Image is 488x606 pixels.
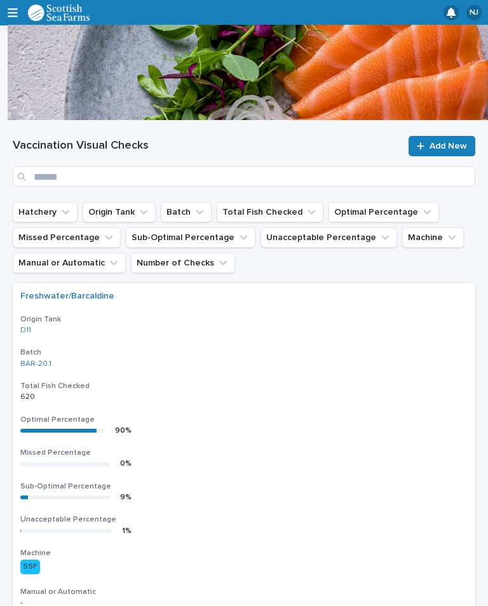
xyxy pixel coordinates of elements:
[409,136,475,156] a: Add New
[20,560,40,574] div: SSF
[126,227,255,248] button: Sub-Optimal Percentage
[28,4,90,21] img: uOABhIYSsOPhGJQdTwEw
[20,548,468,558] h3: Machine
[20,314,468,325] h3: Origin Tank
[20,360,51,368] a: BAR-20.1
[83,202,156,222] button: Origin Tank
[13,253,126,273] button: Manual or Automatic
[20,448,468,458] h3: Missed Percentage
[131,253,235,273] button: Number of Checks
[466,5,482,20] div: NJ
[20,515,468,525] h3: Unacceptable Percentage
[20,390,37,401] p: 620
[20,326,31,335] a: D11
[20,381,468,391] h3: Total Fish Checked
[13,202,78,222] button: Hatchery
[20,347,468,358] h3: Batch
[161,202,212,222] button: Batch
[261,227,397,248] button: Unacceptable Percentage
[13,166,475,187] input: Search
[20,481,468,492] h3: Sub-Optimal Percentage
[13,227,121,248] button: Missed Percentage
[115,426,132,435] div: 90 %
[122,527,132,535] div: 1 %
[120,459,132,468] div: 0 %
[20,291,114,302] a: Freshwater/Barcaldine
[430,142,467,151] span: Add New
[217,202,323,222] button: Total Fish Checked
[329,202,439,222] button: Optimal Percentage
[20,415,468,425] h3: Optimal Percentage
[402,227,464,248] button: Machine
[20,587,468,597] h3: Manual or Automatic
[13,138,401,154] h1: Vaccination Visual Checks
[120,493,132,502] div: 9 %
